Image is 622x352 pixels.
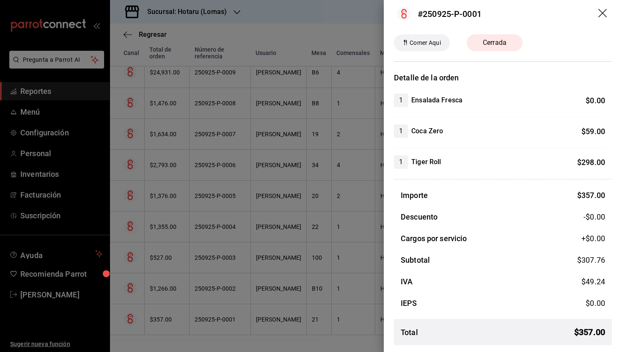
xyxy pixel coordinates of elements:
[401,190,428,201] h3: Importe
[401,276,413,287] h3: IVA
[394,95,408,105] span: 1
[394,157,408,167] span: 1
[598,9,608,19] button: drag
[577,158,605,167] span: $ 298.00
[478,38,512,48] span: Cerrada
[401,327,418,338] h3: Total
[574,326,605,338] span: $ 357.00
[401,233,467,244] h3: Cargos por servicio
[577,256,605,264] span: $ 307.76
[401,297,417,309] h3: IEPS
[406,38,444,47] span: Comer Aqui
[401,254,430,266] h3: Subtotal
[583,211,605,223] span: -$0.00
[418,8,482,20] div: #250925-P-0001
[577,191,605,200] span: $ 357.00
[394,72,612,83] h3: Detalle de la orden
[581,233,605,244] span: +$ 0.00
[394,126,408,136] span: 1
[581,127,605,136] span: $ 59.00
[411,157,441,167] h4: Tiger Roll
[401,211,438,223] h3: Descuento
[411,126,443,136] h4: Coca Zero
[411,95,462,105] h4: Ensalada Fresca
[586,96,605,105] span: $ 0.00
[586,299,605,308] span: $ 0.00
[581,277,605,286] span: $ 49.24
